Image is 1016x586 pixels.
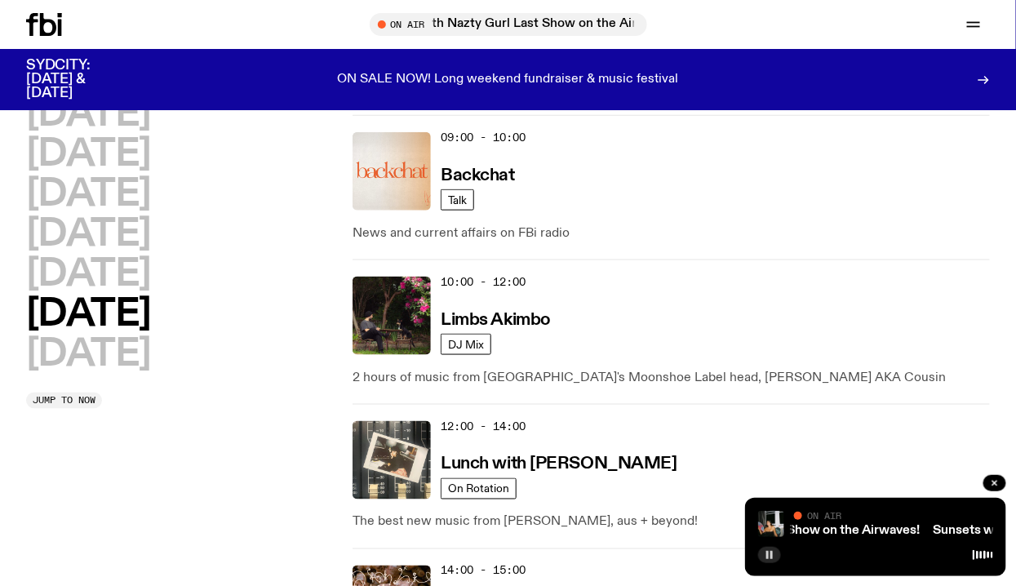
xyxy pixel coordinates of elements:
[441,453,677,473] a: Lunch with [PERSON_NAME]
[448,338,484,350] span: DJ Mix
[441,334,491,355] a: DJ Mix
[441,130,526,145] span: 09:00 - 10:00
[441,274,526,290] span: 10:00 - 12:00
[353,277,431,355] img: Jackson sits at an outdoor table, legs crossed and gazing at a black and brown dog also sitting a...
[26,256,151,293] button: [DATE]
[338,73,679,87] p: ON SALE NOW! Long weekend fundraiser & music festival
[441,167,514,184] h3: Backchat
[441,419,526,434] span: 12:00 - 14:00
[441,312,551,329] h3: Limbs Akimbo
[26,336,151,373] button: [DATE]
[353,224,990,243] p: News and current affairs on FBi radio
[448,193,467,206] span: Talk
[441,563,526,579] span: 14:00 - 15:00
[26,216,151,253] button: [DATE]
[807,510,841,521] span: On Air
[26,59,131,100] h3: SYDCITY: [DATE] & [DATE]
[441,478,517,499] a: On Rotation
[26,96,151,133] button: [DATE]
[26,296,151,333] button: [DATE]
[441,456,677,473] h3: Lunch with [PERSON_NAME]
[26,176,151,213] button: [DATE]
[33,396,95,405] span: Jump to now
[353,421,431,499] img: A polaroid of Ella Avni in the studio on top of the mixer which is also located in the studio.
[26,136,151,173] button: [DATE]
[370,13,647,36] button: On AirSunsets with Nazty Gurl Last Show on the Airwaves!
[448,482,509,495] span: On Rotation
[441,189,474,211] a: Talk
[615,524,920,537] a: Sunsets with Nazty Gurl Last Show on the Airwaves!
[26,393,102,409] button: Jump to now
[441,164,514,184] a: Backchat
[353,368,990,388] p: 2 hours of music from [GEOGRAPHIC_DATA]'s Moonshoe Label head, [PERSON_NAME] AKA Cousin
[441,309,551,329] a: Limbs Akimbo
[353,513,990,532] p: The best new music from [PERSON_NAME], aus + beyond!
